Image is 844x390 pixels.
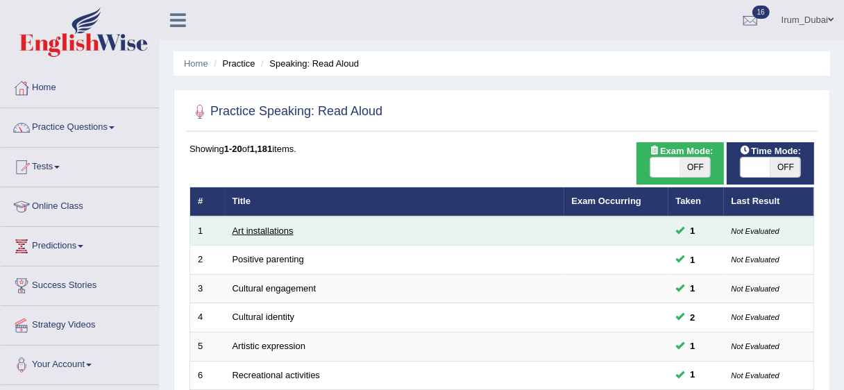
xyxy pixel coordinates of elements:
[732,285,779,293] small: Not Evaluated
[680,158,710,177] span: OFF
[210,57,255,70] li: Practice
[225,187,564,217] th: Title
[233,283,316,294] a: Cultural engagement
[685,281,701,296] span: You can still take this question
[732,227,779,235] small: Not Evaluated
[732,255,779,264] small: Not Evaluated
[685,339,701,353] span: You can still take this question
[233,370,320,380] a: Recreational activities
[1,346,159,380] a: Your Account
[190,303,225,332] td: 4
[685,223,701,238] span: You can still take this question
[190,187,225,217] th: #
[685,253,701,267] span: You can still take this question
[189,101,382,122] h2: Practice Speaking: Read Aloud
[190,332,225,362] td: 5
[685,310,701,325] span: You can still take this question
[732,342,779,350] small: Not Evaluated
[1,69,159,103] a: Home
[184,58,208,69] a: Home
[752,6,770,19] span: 16
[224,144,242,154] b: 1-20
[190,246,225,275] td: 2
[1,227,159,262] a: Predictions
[732,371,779,380] small: Not Evaluated
[636,142,724,185] div: Show exams occurring in exams
[1,306,159,341] a: Strategy Videos
[190,274,225,303] td: 3
[189,142,814,155] div: Showing of items.
[770,158,800,177] span: OFF
[724,187,814,217] th: Last Result
[233,312,295,322] a: Cultural identity
[1,108,159,143] a: Practice Questions
[233,226,294,236] a: Art installations
[250,144,273,154] b: 1,181
[1,148,159,183] a: Tests
[190,217,225,246] td: 1
[1,187,159,222] a: Online Class
[668,187,724,217] th: Taken
[643,144,718,158] span: Exam Mode:
[190,361,225,390] td: 6
[258,57,359,70] li: Speaking: Read Aloud
[1,266,159,301] a: Success Stories
[732,313,779,321] small: Not Evaluated
[572,196,641,206] a: Exam Occurring
[685,368,701,382] span: You can still take this question
[734,144,807,158] span: Time Mode:
[233,254,304,264] a: Positive parenting
[233,341,305,351] a: Artistic expression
